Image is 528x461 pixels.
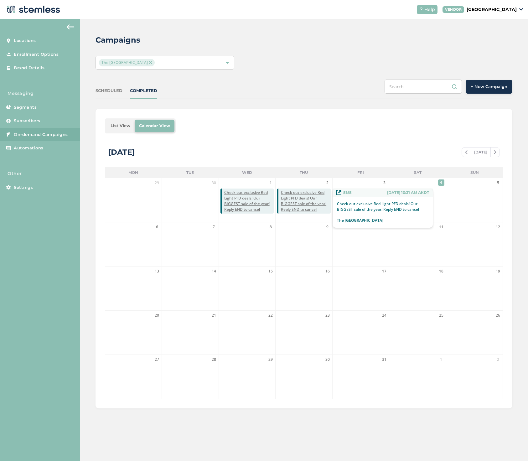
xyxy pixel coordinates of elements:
li: Thu [276,167,333,178]
input: Search [385,80,462,94]
span: Check out exclusive Red Light PFD deals! Our BIGGEST sale of the year! Reply END to cancel [224,190,274,212]
li: Mon [105,167,162,178]
p: [GEOGRAPHIC_DATA] [467,6,517,13]
span: Brand Details [14,65,45,71]
span: 1 [267,180,274,186]
li: Sun [446,167,503,178]
img: icon-help-white-03924b79.svg [419,8,423,11]
span: 8 [267,224,274,230]
img: icon-chevron-left-b8c47ebb.svg [465,150,468,154]
h2: Campaigns [96,34,140,46]
img: icon-chevron-right-bae969c5.svg [494,150,496,154]
p: Check out exclusive Red Light PFD deals! Our BIGGEST sale of the year! Reply END to cancel [337,201,428,212]
li: Sat [389,167,446,178]
span: 29 [267,356,274,363]
span: 15 [267,268,274,274]
span: 9 [324,224,331,230]
span: 23 [324,312,331,319]
span: 18 [438,268,444,274]
span: [DATE] [471,148,491,157]
span: 11 [438,224,444,230]
span: 24 [381,312,387,319]
img: logo-dark-0685b13c.svg [5,3,60,16]
span: 26 [495,312,501,319]
li: Fri [332,167,389,178]
img: icon-arrow-back-accent-c549486e.svg [67,24,74,29]
li: Calendar View [135,120,174,132]
button: + New Campaign [466,80,512,94]
span: + New Campaign [471,84,507,90]
span: The [GEOGRAPHIC_DATA] [99,59,155,66]
span: 6 [154,224,160,230]
span: 1 [438,356,444,363]
span: Check out exclusive Red Light PFD deals! Our BIGGEST sale of the year! Reply END to cancel [281,190,330,212]
span: 28 [211,356,217,363]
iframe: Chat Widget [497,431,528,461]
span: 27 [154,356,160,363]
span: 7 [211,224,217,230]
li: Wed [219,167,276,178]
span: 30 [324,356,331,363]
span: 12 [495,224,501,230]
p: The [GEOGRAPHIC_DATA] [337,218,383,223]
span: 16 [324,268,331,274]
li: Tue [162,167,219,178]
div: COMPLETED [130,88,157,94]
span: 4 [438,179,444,186]
div: VENDOR [443,6,464,13]
span: Enrollment Options [14,51,59,58]
li: List View [106,120,135,132]
span: 29 [154,180,160,186]
img: icon_down-arrow-small-66adaf34.svg [519,8,523,11]
span: 2 [324,180,331,186]
span: On-demand Campaigns [14,132,68,138]
span: 31 [381,356,387,363]
span: 21 [211,312,217,319]
span: 14 [211,268,217,274]
span: 13 [154,268,160,274]
span: 19 [495,268,501,274]
span: SMS [343,190,352,195]
span: Subscribers [14,118,40,124]
span: 22 [267,312,274,319]
span: 25 [438,312,444,319]
span: Automations [14,145,44,151]
span: 5 [495,180,501,186]
div: [DATE] [108,147,135,158]
span: 2 [495,356,501,363]
span: 20 [154,312,160,319]
span: Settings [14,184,33,191]
span: 17 [381,268,387,274]
div: SCHEDULED [96,88,122,94]
img: icon-close-accent-8a337256.svg [149,61,152,64]
span: Help [424,6,435,13]
span: 3 [381,180,387,186]
span: Locations [14,38,36,44]
span: 30 [211,180,217,186]
span: [DATE] 10:31 AM AKDT [387,190,429,195]
span: Segments [14,104,37,111]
